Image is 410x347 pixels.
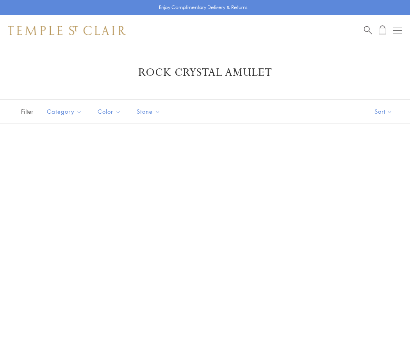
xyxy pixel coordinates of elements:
[43,107,88,116] span: Category
[393,26,402,35] button: Open navigation
[41,103,88,120] button: Category
[131,103,166,120] button: Stone
[357,100,410,123] button: Show sort by
[364,25,372,35] a: Search
[379,25,386,35] a: Open Shopping Bag
[159,4,248,11] p: Enjoy Complimentary Delivery & Returns
[8,26,126,35] img: Temple St. Clair
[20,66,390,80] h1: Rock Crystal Amulet
[133,107,166,116] span: Stone
[92,103,127,120] button: Color
[94,107,127,116] span: Color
